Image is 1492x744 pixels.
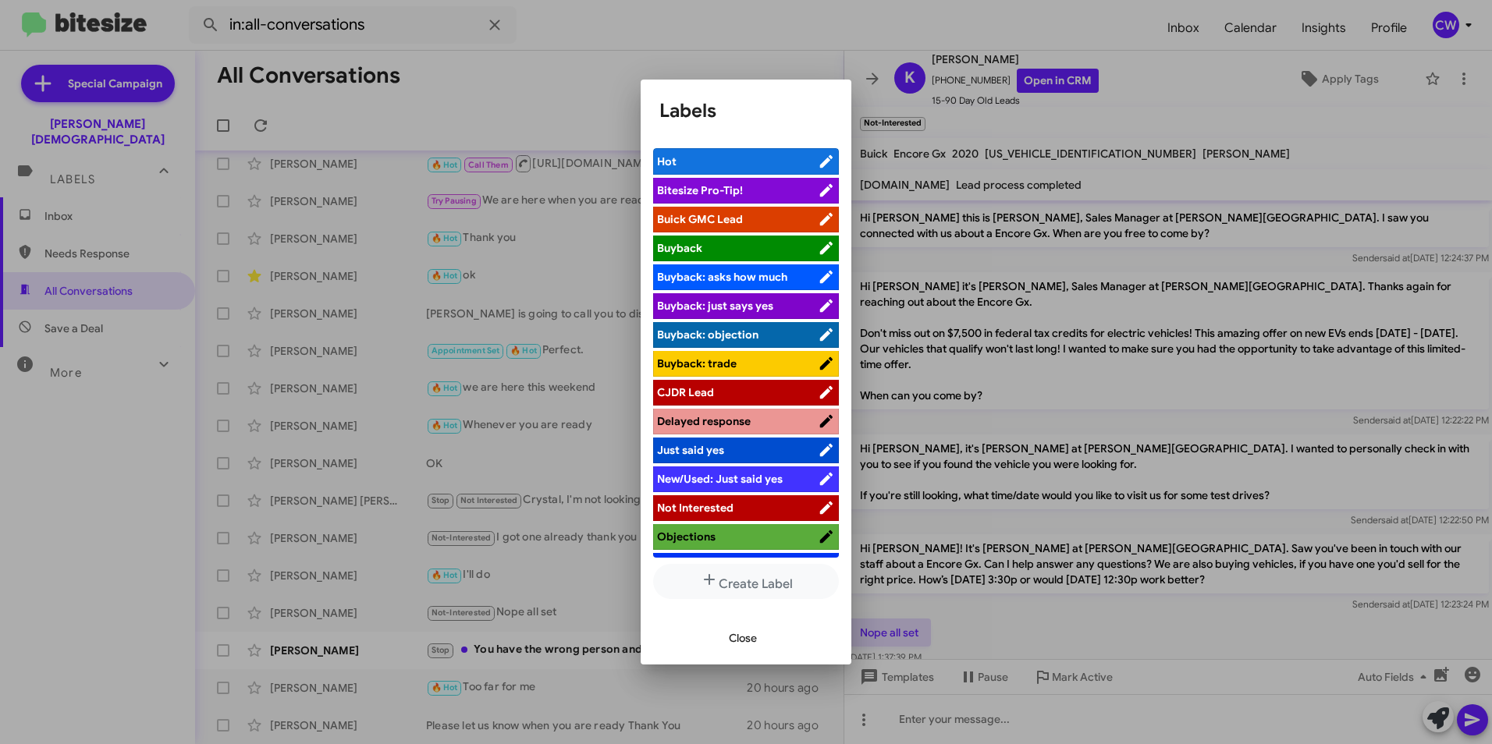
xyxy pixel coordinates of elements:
[657,443,724,457] span: Just said yes
[657,183,743,197] span: Bitesize Pro-Tip!
[729,624,757,652] span: Close
[657,299,773,313] span: Buyback: just says yes
[657,414,751,428] span: Delayed response
[653,564,839,599] button: Create Label
[657,501,734,515] span: Not Interested
[657,328,758,342] span: Buyback: objection
[657,154,677,168] span: Hot
[716,624,769,652] button: Close
[657,385,714,399] span: CJDR Lead
[657,356,737,370] span: Buyback: trade
[657,472,783,486] span: New/Used: Just said yes
[657,212,743,226] span: Buick GMC Lead
[657,270,787,284] span: Buyback: asks how much
[659,98,833,123] h1: Labels
[657,241,702,255] span: Buyback
[657,530,716,544] span: Objections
